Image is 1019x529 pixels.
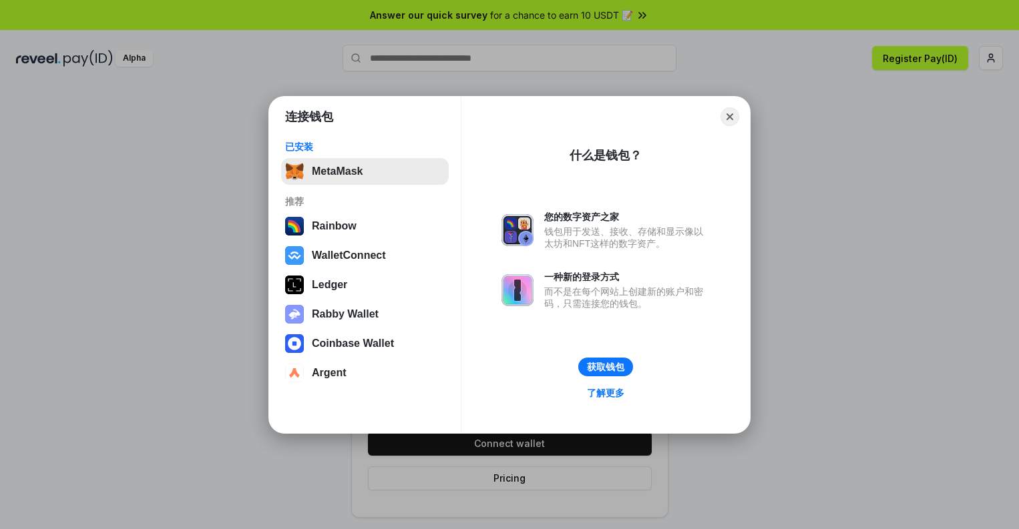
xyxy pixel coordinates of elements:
img: svg+xml,%3Csvg%20xmlns%3D%22http%3A%2F%2Fwww.w3.org%2F2000%2Fsvg%22%20fill%3D%22none%22%20viewBox... [501,274,534,306]
button: Ledger [281,272,449,298]
div: 获取钱包 [587,361,624,373]
div: Coinbase Wallet [312,338,394,350]
img: svg+xml,%3Csvg%20fill%3D%22none%22%20height%3D%2233%22%20viewBox%3D%220%200%2035%2033%22%20width%... [285,162,304,181]
button: 获取钱包 [578,358,633,376]
a: 了解更多 [579,384,632,402]
div: 已安装 [285,141,445,153]
img: svg+xml,%3Csvg%20xmlns%3D%22http%3A%2F%2Fwww.w3.org%2F2000%2Fsvg%22%20fill%3D%22none%22%20viewBox... [501,214,534,246]
div: WalletConnect [312,249,386,261]
div: 什么是钱包？ [570,147,642,163]
button: WalletConnect [281,242,449,269]
div: Rabby Wallet [312,308,379,320]
img: svg+xml,%3Csvg%20width%3D%2228%22%20height%3D%2228%22%20viewBox%3D%220%200%2028%2028%22%20fill%3D... [285,246,304,265]
div: 了解更多 [587,387,624,399]
div: 您的数字资产之家 [544,211,710,223]
button: Argent [281,360,449,386]
img: svg+xml,%3Csvg%20xmlns%3D%22http%3A%2F%2Fwww.w3.org%2F2000%2Fsvg%22%20fill%3D%22none%22%20viewBox... [285,305,304,324]
div: 钱包用于发送、接收、存储和显示像以太坊和NFT这样的数字资产。 [544,225,710,249]
button: Rabby Wallet [281,301,449,328]
div: MetaMask [312,165,363,177]
button: Coinbase Wallet [281,330,449,357]
h1: 连接钱包 [285,109,333,125]
div: 一种新的登录方式 [544,271,710,283]
div: 而不是在每个网站上创建新的账户和密码，只需连接您的钱包。 [544,286,710,310]
button: Close [721,107,739,126]
img: svg+xml,%3Csvg%20width%3D%2228%22%20height%3D%2228%22%20viewBox%3D%220%200%2028%2028%22%20fill%3D... [285,334,304,353]
button: Rainbow [281,213,449,239]
img: svg+xml,%3Csvg%20width%3D%22120%22%20height%3D%22120%22%20viewBox%3D%220%200%20120%20120%22%20fil... [285,217,304,235]
div: Ledger [312,279,347,291]
div: 推荐 [285,195,445,207]
img: svg+xml,%3Csvg%20width%3D%2228%22%20height%3D%2228%22%20viewBox%3D%220%200%2028%2028%22%20fill%3D... [285,364,304,382]
div: Argent [312,367,347,379]
div: Rainbow [312,220,357,232]
button: MetaMask [281,158,449,185]
img: svg+xml,%3Csvg%20xmlns%3D%22http%3A%2F%2Fwww.w3.org%2F2000%2Fsvg%22%20width%3D%2228%22%20height%3... [285,276,304,294]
